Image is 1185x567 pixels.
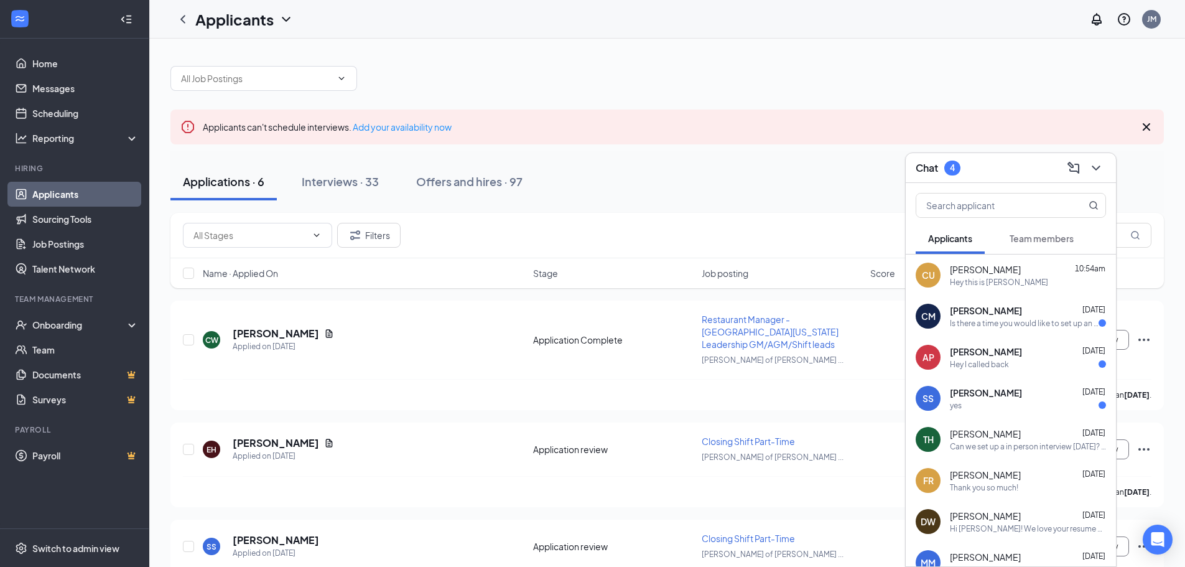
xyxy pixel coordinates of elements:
[233,533,319,547] h5: [PERSON_NAME]
[302,174,379,189] div: Interviews · 33
[32,337,139,362] a: Team
[1082,469,1105,479] span: [DATE]
[922,269,935,281] div: CU
[1136,442,1151,457] svg: Ellipses
[15,542,27,555] svg: Settings
[950,162,955,173] div: 4
[533,334,694,346] div: Application Complete
[1010,233,1074,244] span: Team members
[32,101,139,126] a: Scheduling
[950,263,1021,276] span: [PERSON_NAME]
[175,12,190,27] svg: ChevronLeft
[14,12,26,25] svg: WorkstreamLogo
[353,121,452,133] a: Add your availability now
[1147,14,1156,24] div: JM
[32,319,128,331] div: Onboarding
[32,76,139,101] a: Messages
[921,515,936,528] div: DW
[533,443,694,456] div: Application review
[337,73,346,83] svg: ChevronDown
[416,174,523,189] div: Offers and hires · 97
[870,267,895,279] span: Score
[1143,525,1173,555] div: Open Intercom Messenger
[233,547,319,560] div: Applied on [DATE]
[203,121,452,133] span: Applicants can't schedule interviews.
[923,433,934,446] div: TH
[1124,390,1150,400] b: [DATE]
[950,345,1022,358] span: [PERSON_NAME]
[1082,346,1105,355] span: [DATE]
[950,551,1021,563] span: [PERSON_NAME]
[950,277,1048,288] div: Hey this is [PERSON_NAME]
[32,51,139,76] a: Home
[207,541,216,552] div: SS
[337,223,401,248] button: Filter Filters
[120,13,132,26] svg: Collapse
[1089,161,1104,176] svg: ChevronDown
[950,318,1099,329] div: Is there a time you would like to set up an interview [DATE]
[233,436,319,450] h5: [PERSON_NAME]
[950,428,1021,440] span: [PERSON_NAME]
[923,474,934,487] div: FR
[1082,305,1105,314] span: [DATE]
[950,510,1021,522] span: [PERSON_NAME]
[1086,158,1106,178] button: ChevronDown
[15,132,27,144] svg: Analysis
[32,207,139,232] a: Sourcing Tools
[32,182,139,207] a: Applicants
[183,174,264,189] div: Applications · 6
[702,267,748,279] span: Job posting
[233,450,334,462] div: Applied on [DATE]
[324,438,334,448] svg: Document
[195,9,274,30] h1: Applicants
[950,469,1021,481] span: [PERSON_NAME]
[702,550,843,559] span: [PERSON_NAME] of [PERSON_NAME] ...
[15,319,27,331] svg: UserCheck
[32,387,139,412] a: SurveysCrown
[1064,158,1084,178] button: ComposeMessage
[1130,230,1140,240] svg: MagnifyingGlass
[702,314,839,350] span: Restaurant Manager - [GEOGRAPHIC_DATA][US_STATE] Leadership GM/AGM/Shift leads
[32,443,139,468] a: PayrollCrown
[533,267,558,279] span: Stage
[32,132,139,144] div: Reporting
[1082,551,1105,561] span: [DATE]
[1124,487,1150,497] b: [DATE]
[1089,12,1104,27] svg: Notifications
[1082,428,1105,438] span: [DATE]
[32,542,119,555] div: Switch to admin view
[207,444,216,455] div: EH
[32,232,139,256] a: Job Postings
[181,72,332,85] input: All Job Postings
[1066,161,1081,176] svg: ComposeMessage
[32,256,139,281] a: Talent Network
[702,355,843,365] span: [PERSON_NAME] of [PERSON_NAME] ...
[1082,387,1105,396] span: [DATE]
[921,310,936,322] div: CM
[15,424,136,435] div: Payroll
[928,233,972,244] span: Applicants
[15,294,136,304] div: Team Management
[916,161,938,175] h3: Chat
[324,329,334,339] svg: Document
[702,436,795,447] span: Closing Shift Part-Time
[950,359,1009,370] div: Hey I called back
[533,540,694,553] div: Application review
[233,340,334,353] div: Applied on [DATE]
[32,362,139,387] a: DocumentsCrown
[1136,539,1151,554] svg: Ellipses
[180,119,195,134] svg: Error
[1117,12,1132,27] svg: QuestionInfo
[950,400,962,411] div: yes
[922,392,934,405] div: SS
[916,194,1064,217] input: Search applicant
[702,452,843,462] span: [PERSON_NAME] of [PERSON_NAME] ...
[279,12,294,27] svg: ChevronDown
[193,228,307,242] input: All Stages
[203,267,278,279] span: Name · Applied On
[1139,119,1154,134] svg: Cross
[1089,200,1099,210] svg: MagnifyingGlass
[1082,510,1105,520] span: [DATE]
[348,228,363,243] svg: Filter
